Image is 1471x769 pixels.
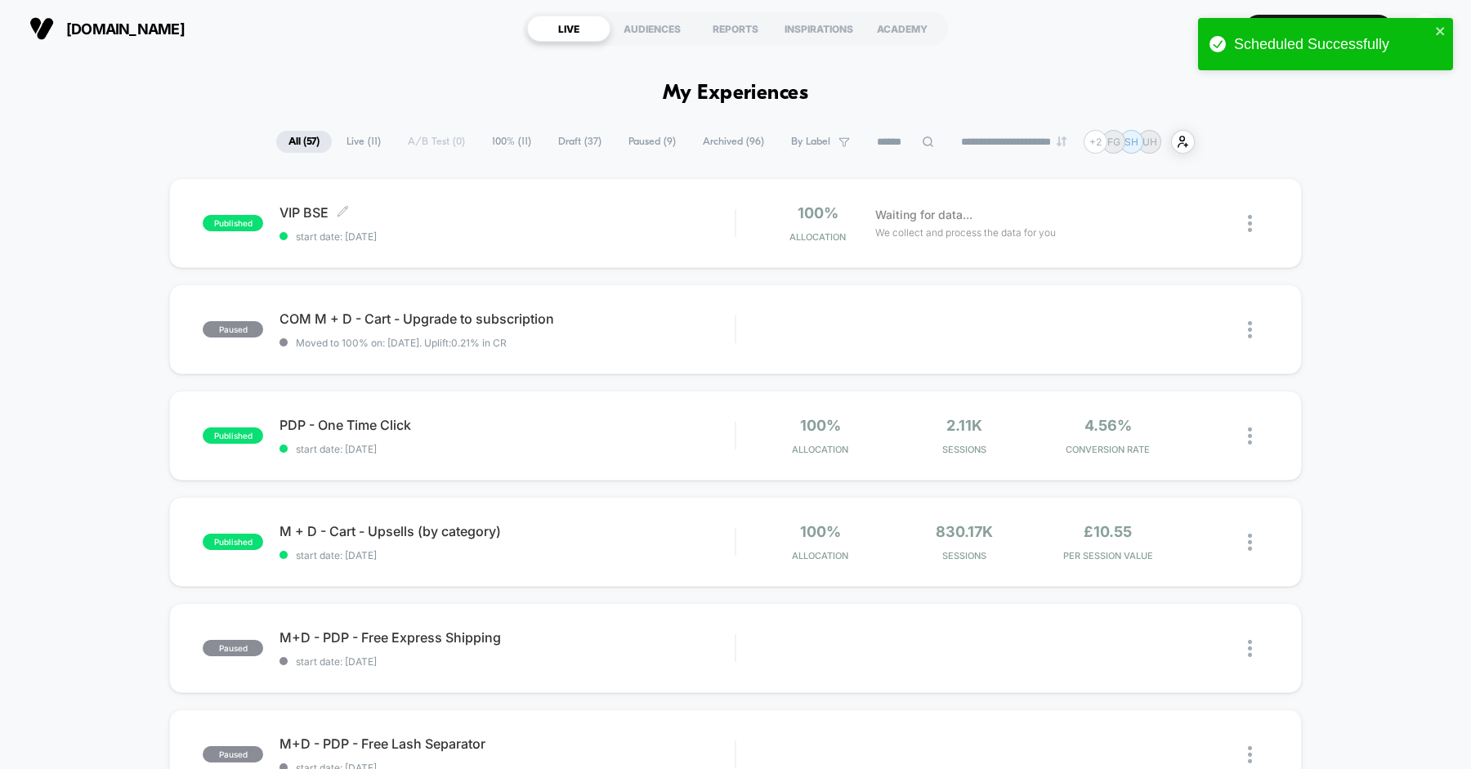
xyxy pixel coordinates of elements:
[791,136,830,148] span: By Label
[694,16,777,42] div: REPORTS
[1107,136,1120,148] p: FG
[279,311,735,327] span: COM M + D - Cart - Upgrade to subscription
[798,204,838,221] span: 100%
[203,534,263,550] span: published
[1084,130,1107,154] div: + 2
[279,629,735,646] span: M+D - PDP - Free Express Shipping
[1234,36,1430,53] div: Scheduled Successfully
[546,131,614,153] span: Draft ( 37 )
[296,337,507,349] span: Moved to 100% on: [DATE] . Uplift: 0.21% in CR
[896,444,1032,455] span: Sessions
[1405,12,1446,46] button: FG
[1040,444,1176,455] span: CONVERSION RATE
[279,417,735,433] span: PDP - One Time Click
[203,215,263,231] span: published
[861,16,944,42] div: ACADEMY
[1248,534,1252,551] img: close
[203,321,263,338] span: paused
[279,523,735,539] span: M + D - Cart - Upsells (by category)
[29,16,54,41] img: Visually logo
[1084,417,1132,434] span: 4.56%
[203,640,263,656] span: paused
[946,417,982,434] span: 2.11k
[936,523,993,540] span: 830.17k
[800,523,841,540] span: 100%
[1248,746,1252,763] img: close
[792,550,848,561] span: Allocation
[777,16,861,42] div: INSPIRATIONS
[875,225,1056,240] span: We collect and process the data for you
[663,82,809,105] h1: My Experiences
[1124,136,1138,148] p: SH
[203,427,263,444] span: published
[792,444,848,455] span: Allocation
[279,204,735,221] span: VIP BSE
[875,206,972,224] span: Waiting for data...
[1142,136,1157,148] p: UH
[1057,136,1066,146] img: end
[279,735,735,752] span: M+D - PDP - Free Lash Separator
[279,443,735,455] span: start date: [DATE]
[25,16,190,42] button: [DOMAIN_NAME]
[1248,215,1252,232] img: close
[279,655,735,668] span: start date: [DATE]
[800,417,841,434] span: 100%
[203,746,263,762] span: paused
[480,131,543,153] span: 100% ( 11 )
[616,131,688,153] span: Paused ( 9 )
[1410,13,1442,45] div: FG
[1248,427,1252,445] img: close
[334,131,393,153] span: Live ( 11 )
[1248,321,1252,338] img: close
[1084,523,1132,540] span: £10.55
[279,230,735,243] span: start date: [DATE]
[66,20,185,38] span: [DOMAIN_NAME]
[279,549,735,561] span: start date: [DATE]
[276,131,332,153] span: All ( 57 )
[1435,25,1446,40] button: close
[691,131,776,153] span: Archived ( 96 )
[1248,640,1252,657] img: close
[527,16,610,42] div: LIVE
[610,16,694,42] div: AUDIENCES
[896,550,1032,561] span: Sessions
[789,231,846,243] span: Allocation
[1040,550,1176,561] span: PER SESSION VALUE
